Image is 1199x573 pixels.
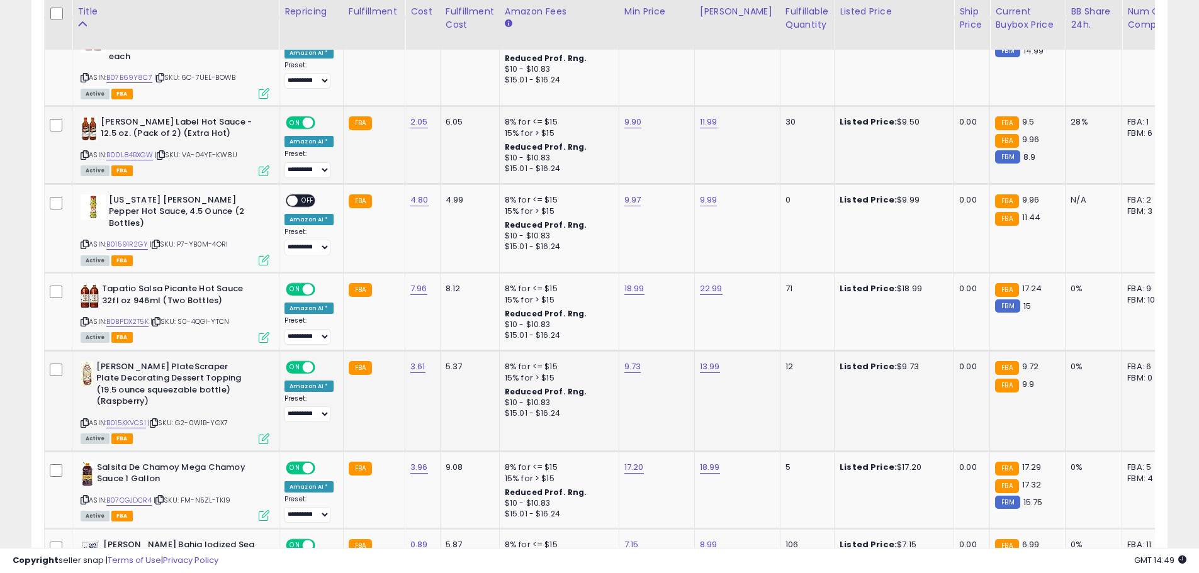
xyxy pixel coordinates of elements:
[505,320,609,330] div: $10 - $10.83
[1071,462,1112,473] div: 0%
[349,5,400,18] div: Fulfillment
[287,462,303,473] span: ON
[700,360,720,373] a: 13.99
[505,462,609,473] div: 8% for <= $15
[410,461,428,474] a: 3.96
[148,418,228,428] span: | SKU: G2-0W1B-YGX7
[505,487,587,498] b: Reduced Prof. Rng.
[505,361,609,372] div: 8% for <= $15
[1127,206,1169,217] div: FBM: 3
[624,461,644,474] a: 17.20
[505,194,609,206] div: 8% for <= $15
[700,461,720,474] a: 18.99
[840,5,949,18] div: Listed Price
[1127,462,1169,473] div: FBA: 5
[505,206,609,217] div: 15% for > $15
[505,153,609,164] div: $10 - $10.83
[284,394,334,423] div: Preset:
[505,5,614,18] div: Amazon Fees
[106,150,153,160] a: B00L84BXGW
[995,299,1020,313] small: FBM
[1023,496,1043,508] span: 15.75
[995,194,1018,208] small: FBA
[287,284,303,295] span: ON
[785,116,825,128] div: 30
[349,361,372,375] small: FBA
[505,398,609,408] div: $10 - $10.83
[624,282,645,295] a: 18.99
[284,228,334,256] div: Preset:
[1023,300,1031,312] span: 15
[1127,194,1169,206] div: FBA: 2
[995,496,1020,509] small: FBM
[700,194,718,206] a: 9.99
[106,72,152,83] a: B07B69Y8C7
[446,283,490,294] div: 8.12
[995,361,1018,375] small: FBA
[287,362,303,372] span: ON
[505,372,609,384] div: 15% for > $15
[410,360,425,373] a: 3.61
[959,5,984,31] div: Ship Price
[505,53,587,64] b: Reduced Prof. Rng.
[995,462,1018,476] small: FBA
[505,509,609,520] div: $15.01 - $16.24
[284,495,334,523] div: Preset:
[840,361,944,372] div: $9.73
[81,462,269,520] div: ASIN:
[81,194,269,264] div: ASIN:
[1127,294,1169,306] div: FBM: 10
[106,316,149,327] a: B0BPDX2T5K
[505,164,609,174] div: $15.01 - $16.24
[785,462,825,473] div: 5
[81,283,99,308] img: 51+erctxiQL._SL40_.jpg
[995,212,1018,226] small: FBA
[109,194,262,233] b: [US_STATE] [PERSON_NAME] Pepper Hot Sauce, 4.5 Ounce (2 Bottles)
[505,75,609,86] div: $15.01 - $16.24
[1127,361,1169,372] div: FBA: 6
[81,255,110,266] span: All listings currently available for purchase on Amazon
[111,255,133,266] span: FBA
[959,116,980,128] div: 0.00
[1022,360,1039,372] span: 9.72
[111,89,133,99] span: FBA
[284,150,334,178] div: Preset:
[155,150,237,160] span: | SKU: VA-04YE-KW8U
[840,194,897,206] b: Listed Price:
[81,165,110,176] span: All listings currently available for purchase on Amazon
[101,116,254,143] b: [PERSON_NAME] Label Hot Sauce - 12.5 oz. (Pack of 2) (Extra Hot)
[995,116,1018,130] small: FBA
[284,61,334,89] div: Preset:
[505,386,587,397] b: Reduced Prof. Rng.
[840,461,897,473] b: Listed Price:
[349,116,372,130] small: FBA
[1022,461,1042,473] span: 17.29
[505,128,609,139] div: 15% for > $15
[313,284,334,295] span: OFF
[505,283,609,294] div: 8% for <= $15
[505,231,609,242] div: $10 - $10.83
[840,116,897,128] b: Listed Price:
[840,282,897,294] b: Listed Price:
[13,555,218,567] div: seller snap | |
[81,361,269,443] div: ASIN:
[313,118,334,128] span: OFF
[410,5,435,18] div: Cost
[287,118,303,128] span: ON
[505,18,512,30] small: Amazon Fees.
[313,362,334,372] span: OFF
[111,511,133,521] span: FBA
[1022,194,1040,206] span: 9.96
[785,194,825,206] div: 0
[81,433,110,444] span: All listings currently available for purchase on Amazon
[1022,479,1042,491] span: 17.32
[313,462,334,473] span: OFF
[284,5,338,18] div: Repricing
[995,5,1060,31] div: Current Buybox Price
[111,433,133,444] span: FBA
[284,47,334,58] div: Amazon AI *
[97,462,250,488] b: Salsita De Chamoy Mega Chamoy Sauce 1 Gallon
[995,134,1018,148] small: FBA
[81,332,110,343] span: All listings currently available for purchase on Amazon
[505,64,609,75] div: $10 - $10.83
